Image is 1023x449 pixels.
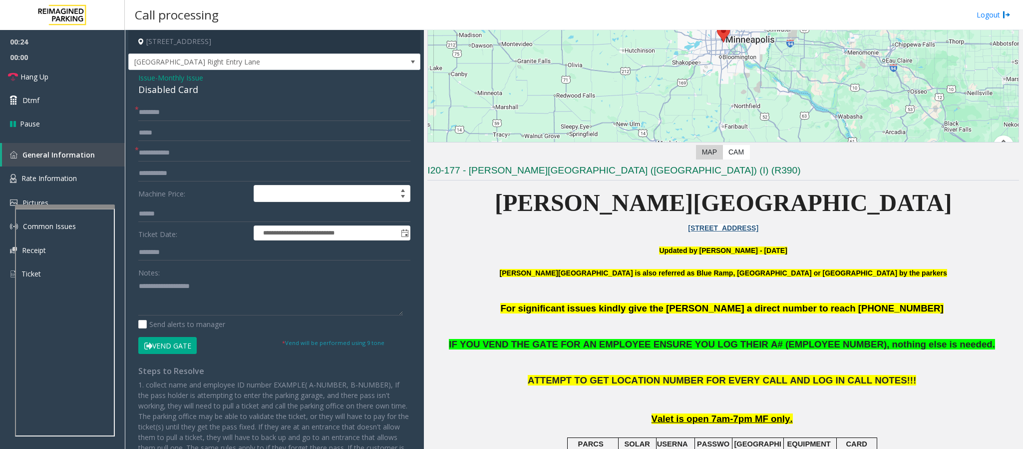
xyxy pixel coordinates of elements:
[158,72,203,83] span: Monthly Issue
[993,339,995,349] span: .
[155,73,203,82] span: -
[722,145,750,159] label: CAM
[427,164,1019,180] h3: I20-177 - [PERSON_NAME][GEOGRAPHIC_DATA] ([GEOGRAPHIC_DATA]) (I) (R390)
[129,54,362,70] span: [GEOGRAPHIC_DATA] Right Entry Lane
[22,95,39,105] span: Dtmf
[495,189,952,216] span: [PERSON_NAME][GEOGRAPHIC_DATA]
[500,269,947,277] b: [PERSON_NAME][GEOGRAPHIC_DATA] is also referred as Blue Ramp, [GEOGRAPHIC_DATA] or [GEOGRAPHIC_DA...
[10,269,16,278] img: 'icon'
[21,173,77,183] span: Rate Information
[282,339,384,346] small: Vend will be performed using 9 tone
[136,185,251,202] label: Machine Price:
[128,30,420,53] h4: [STREET_ADDRESS]
[1003,9,1011,20] img: logout
[10,151,17,158] img: 'icon'
[2,143,125,166] a: General Information
[138,337,197,354] button: Vend Gate
[138,264,160,278] label: Notes:
[696,145,723,159] label: Map
[136,225,251,240] label: Ticket Date:
[10,222,18,230] img: 'icon'
[20,71,48,82] span: Hang Up
[10,199,17,206] img: 'icon'
[688,224,758,232] a: [STREET_ADDRESS]
[717,24,730,42] div: 800 East 28th Street, Minneapolis, MN
[500,303,943,313] span: For significant issues kindly give the [PERSON_NAME] a direct number to reach [PHONE_NUMBER]
[20,118,40,129] span: Pause
[659,246,787,254] font: Updated by [PERSON_NAME] - [DATE]
[449,339,992,349] span: IF YOU VEND THE GATE FOR AN EMPLOYEE ENSURE YOU LOG THEIR A# (EMPLOYEE NUMBER), nothing else is n...
[138,366,410,376] h4: Steps to Resolve
[528,375,916,385] span: ATTEMPT TO GET LOCATION NUMBER FOR EVERY CALL AND LOG IN CALL NOTES!!!
[22,198,48,207] span: Pictures
[994,135,1014,155] button: Map camera controls
[396,185,410,193] span: Increase value
[578,440,603,448] span: PARCS
[396,193,410,201] span: Decrease value
[652,413,793,424] span: Valet is open 7am-7pm MF only.
[138,83,410,96] div: Disabled Card
[22,150,95,159] span: General Information
[977,9,1011,20] a: Logout
[787,440,831,448] span: EQUIPMENT
[130,2,224,27] h3: Call processing
[10,247,17,253] img: 'icon'
[10,174,16,183] img: 'icon'
[138,72,155,83] span: Issue
[399,226,410,240] span: Toggle popup
[138,319,225,329] label: Send alerts to manager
